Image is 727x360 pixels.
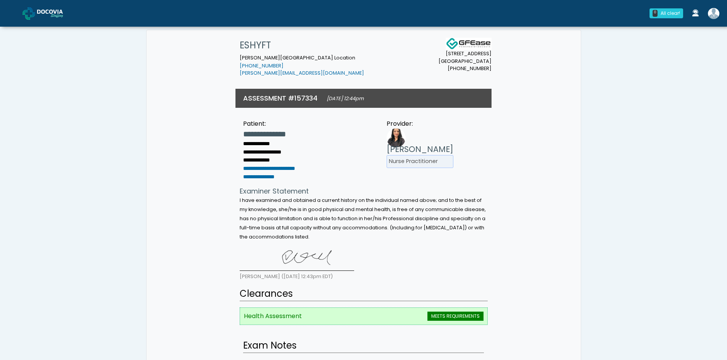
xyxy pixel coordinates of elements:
[240,307,488,325] li: Health Assessment
[37,10,75,17] img: Docovia
[243,93,318,103] h3: ASSESSMENT #157334
[427,312,484,321] span: MEETS REQUIREMENTS
[653,10,658,17] div: 0
[446,38,492,50] img: Docovia Staffing Logo
[240,70,364,76] a: [PERSON_NAME][EMAIL_ADDRESS][DOMAIN_NAME]
[387,144,453,155] h3: [PERSON_NAME]
[240,187,488,195] h4: Examiner Statement
[645,5,688,21] a: 0 All clear!
[240,38,364,53] h1: ESHYFT
[387,155,453,168] li: Nurse Practitioner
[327,95,364,102] small: [DATE] 12:44pm
[240,273,333,280] small: [PERSON_NAME] ([DATE] 12:43pm EDT)
[23,1,75,26] a: Docovia
[387,128,406,147] img: Provider image
[243,119,295,128] div: Patient:
[438,50,492,72] small: [STREET_ADDRESS] [GEOGRAPHIC_DATA] [PHONE_NUMBER]
[708,8,719,19] img: Shakerra Crippen
[240,244,354,271] img: lAjcXwAAAAZJREFUAwCWV+oNnZqK+AAAAABJRU5ErkJggg==
[240,197,486,240] small: I have examined and obtained a current history on the individual named above; and to the best of ...
[661,10,680,17] div: All clear!
[23,7,35,20] img: Docovia
[240,287,488,301] h2: Clearances
[240,54,364,77] small: [PERSON_NAME][GEOGRAPHIC_DATA] Location
[243,339,484,353] h2: Exam Notes
[387,119,453,128] div: Provider:
[240,62,284,69] a: [PHONE_NUMBER]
